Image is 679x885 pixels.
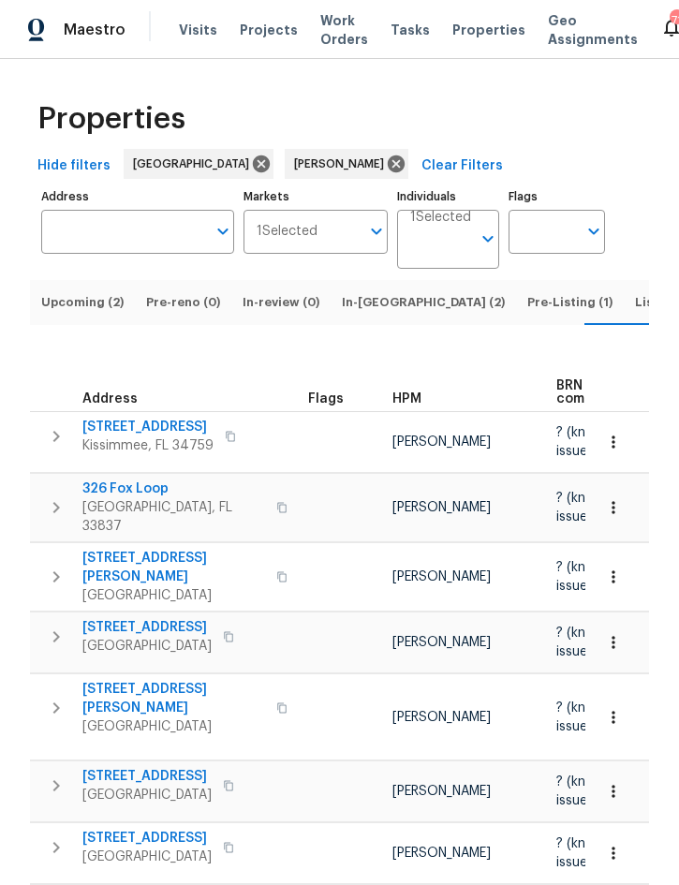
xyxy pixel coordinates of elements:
[41,292,124,313] span: Upcoming (2)
[392,711,491,724] span: [PERSON_NAME]
[391,23,430,37] span: Tasks
[82,498,265,536] span: [GEOGRAPHIC_DATA], FL 33837
[41,191,234,202] label: Address
[30,149,118,184] button: Hide filters
[133,155,257,173] span: [GEOGRAPHIC_DATA]
[82,479,265,498] span: 326 Fox Loop
[527,292,613,313] span: Pre-Listing (1)
[392,501,491,514] span: [PERSON_NAME]
[243,292,319,313] span: In-review (0)
[82,786,212,804] span: [GEOGRAPHIC_DATA]
[397,191,499,202] label: Individuals
[244,191,388,202] label: Markets
[82,767,212,786] span: [STREET_ADDRESS]
[124,149,273,179] div: [GEOGRAPHIC_DATA]
[421,155,503,178] span: Clear Filters
[556,701,612,733] span: ? (known issue)
[363,218,390,244] button: Open
[82,418,214,436] span: [STREET_ADDRESS]
[240,21,298,39] span: Projects
[556,775,612,807] span: ? (known issue)
[82,618,212,637] span: [STREET_ADDRESS]
[82,392,138,406] span: Address
[581,218,607,244] button: Open
[179,21,217,39] span: Visits
[392,392,421,406] span: HPM
[210,218,236,244] button: Open
[509,191,605,202] label: Flags
[320,11,368,49] span: Work Orders
[556,426,612,458] span: ? (known issue)
[82,586,265,605] span: [GEOGRAPHIC_DATA]
[556,379,631,406] span: BRN WO completion
[82,436,214,455] span: Kissimmee, FL 34759
[548,11,638,49] span: Geo Assignments
[82,829,212,848] span: [STREET_ADDRESS]
[414,149,510,184] button: Clear Filters
[392,847,491,860] span: [PERSON_NAME]
[556,627,612,658] span: ? (known issue)
[556,492,612,524] span: ? (known issue)
[392,435,491,449] span: [PERSON_NAME]
[452,21,525,39] span: Properties
[392,785,491,798] span: [PERSON_NAME]
[392,570,491,583] span: [PERSON_NAME]
[82,549,265,586] span: [STREET_ADDRESS][PERSON_NAME]
[308,392,344,406] span: Flags
[556,561,612,593] span: ? (known issue)
[285,149,408,179] div: [PERSON_NAME]
[82,637,212,656] span: [GEOGRAPHIC_DATA]
[294,155,391,173] span: [PERSON_NAME]
[556,837,612,869] span: ? (known issue)
[37,155,111,178] span: Hide filters
[82,680,265,717] span: [STREET_ADDRESS][PERSON_NAME]
[82,717,265,736] span: [GEOGRAPHIC_DATA]
[37,110,185,128] span: Properties
[64,21,125,39] span: Maestro
[392,636,491,649] span: [PERSON_NAME]
[475,226,501,252] button: Open
[146,292,220,313] span: Pre-reno (0)
[82,848,212,866] span: [GEOGRAPHIC_DATA]
[342,292,505,313] span: In-[GEOGRAPHIC_DATA] (2)
[410,210,471,226] span: 1 Selected
[257,224,317,240] span: 1 Selected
